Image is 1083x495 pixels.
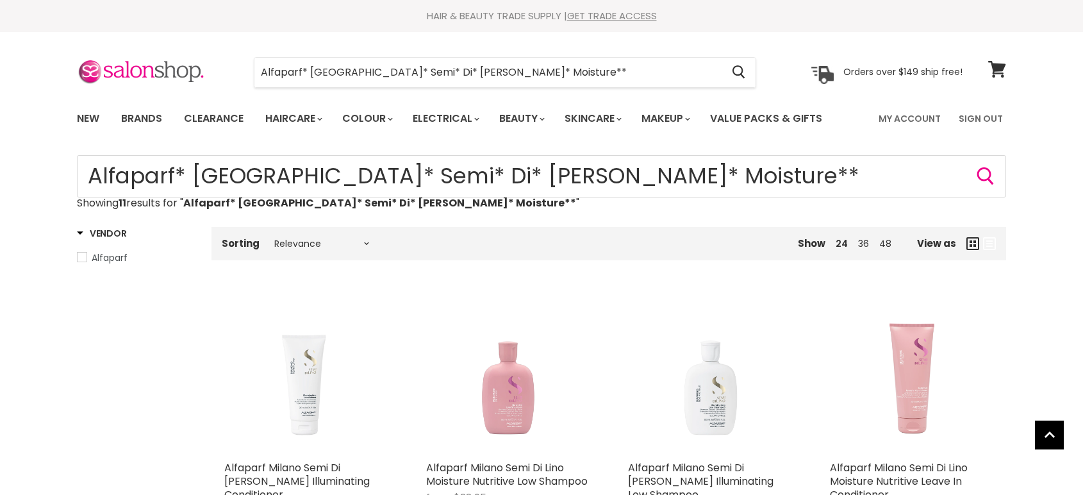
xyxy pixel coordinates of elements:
[224,291,388,455] img: Alfaparf Milano Semi Di Lino Diamond Illuminating Conditioner
[567,9,657,22] a: GET TRADE ACCESS
[879,237,891,250] a: 48
[858,237,869,250] a: 36
[67,105,109,132] a: New
[254,57,756,88] form: Product
[183,196,576,210] strong: Alfaparf* [GEOGRAPHIC_DATA]* Semi* Di* [PERSON_NAME]* Moisture**
[843,66,963,78] p: Orders over $149 ship free!
[77,155,1006,197] input: Search
[798,237,825,250] span: Show
[61,100,1022,137] nav: Main
[830,291,993,455] img: Alfaparf Milano Semi Di Lino Moisture Nutritive Leave In Conditioner
[426,291,590,455] img: Alfaparf Milano Semi Di Lino Moisture Nutritive Low Shampoo
[92,251,128,264] span: Alfaparf
[555,105,629,132] a: Skincare
[490,105,552,132] a: Beauty
[77,227,126,240] h3: Vendor
[222,238,260,249] label: Sorting
[67,100,852,137] ul: Main menu
[403,105,487,132] a: Electrical
[119,196,126,210] strong: 11
[975,166,996,187] button: Search
[333,105,401,132] a: Colour
[174,105,253,132] a: Clearance
[628,291,791,455] img: Alfaparf Milano Semi Di Lino Diamond Illuminating Low Shampoo
[112,105,172,132] a: Brands
[951,105,1011,132] a: Sign Out
[77,155,1006,197] form: Product
[836,237,848,250] a: 24
[61,10,1022,22] div: HAIR & BEAUTY TRADE SUPPLY |
[77,251,195,265] a: Alfaparf
[722,58,756,87] button: Search
[700,105,832,132] a: Value Packs & Gifts
[77,197,1006,209] p: Showing results for " "
[917,238,956,249] span: View as
[632,105,698,132] a: Makeup
[254,58,722,87] input: Search
[871,105,948,132] a: My Account
[426,460,588,489] a: Alfaparf Milano Semi Di Lino Moisture Nutritive Low Shampoo
[256,105,330,132] a: Haircare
